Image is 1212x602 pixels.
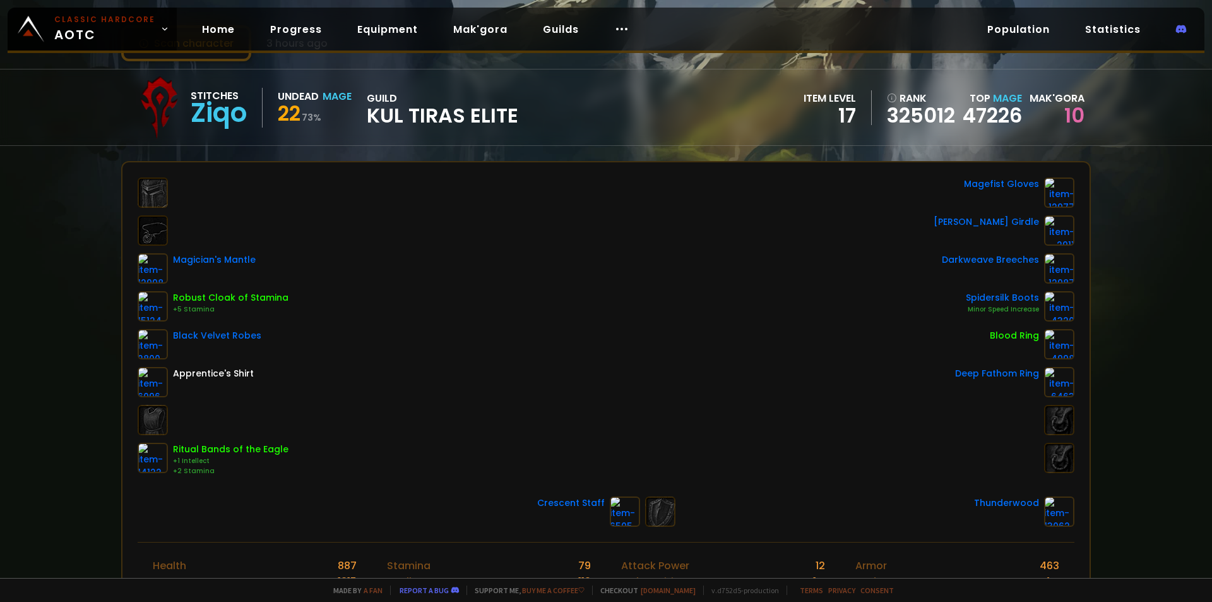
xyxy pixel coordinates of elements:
div: 17 [804,106,856,125]
span: Kul Tiras Elite [367,106,518,125]
img: item-2800 [138,329,168,359]
img: item-12998 [138,253,168,284]
div: Spidersilk Boots [966,291,1039,304]
a: Guilds [533,16,589,42]
img: item-6463 [1044,367,1074,397]
div: +2 Stamina [173,466,288,476]
div: Stitches [191,88,247,104]
span: 22 [278,99,300,128]
a: Buy me a coffee [522,586,585,595]
div: +5 Stamina [173,304,288,315]
div: guild [367,90,518,125]
div: rank [887,90,955,106]
a: Mak'gora [443,16,518,42]
a: Terms [800,586,823,595]
div: 463 [1040,558,1059,574]
div: 1815 [338,574,357,589]
div: Magefist Gloves [964,178,1039,191]
a: a fan [364,586,383,595]
div: +1 Intellect [173,456,288,466]
span: Checkout [592,586,696,595]
div: Apprentice's Shirt [173,367,254,380]
div: 112 [578,574,591,589]
div: Dodge [855,574,889,589]
a: Report a bug [400,586,449,595]
span: Support me, [466,586,585,595]
div: Crescent Staff [537,497,605,510]
span: v. d752d5 - production [703,586,779,595]
div: Robust Cloak of Stamina [173,291,288,304]
span: Mage [993,91,1022,105]
img: item-13062 [1044,497,1074,527]
img: item-12977 [1044,178,1074,208]
div: item level [804,90,856,106]
div: 1 % [813,574,825,589]
a: Progress [260,16,332,42]
span: AOTC [54,14,155,44]
div: Undead [278,88,319,104]
div: Health [153,558,186,574]
div: 887 [338,558,357,574]
div: 79 [578,558,591,574]
div: Intellect [387,574,429,589]
div: Mana [153,574,182,589]
div: Top [963,90,1022,106]
a: 47226 [963,101,1022,129]
a: Home [192,16,245,42]
small: 73 % [302,111,321,124]
div: Ritual Bands of the Eagle [173,443,288,456]
div: Thunderwood [974,497,1039,510]
div: Mak'gora [1030,90,1084,106]
a: Classic HardcoreAOTC [8,8,177,51]
img: item-6096 [138,367,168,397]
a: Population [977,16,1060,42]
img: item-4320 [1044,291,1074,322]
small: Classic Hardcore [54,14,155,25]
a: 325012 [887,106,955,125]
div: Magician's Mantle [173,253,256,267]
div: Melee critic [621,574,680,589]
img: item-2911 [1044,215,1074,246]
div: Minor Speed Increase [966,304,1039,315]
a: Privacy [828,586,855,595]
div: Deep Fathom Ring [955,367,1039,380]
a: Consent [860,586,894,595]
img: item-15124 [138,291,168,322]
div: [PERSON_NAME] Girdle [934,215,1039,229]
img: item-4998 [1044,329,1074,359]
div: 12 [816,558,825,574]
img: item-12987 [1044,253,1074,284]
div: Attack Power [621,558,689,574]
div: Mage [323,88,352,104]
div: Ziqo [191,104,247,123]
span: Made by [326,586,383,595]
div: Armor [855,558,887,574]
a: Equipment [347,16,428,42]
img: item-6505 [610,497,640,527]
div: 10 [1030,106,1084,125]
div: Blood Ring [990,329,1039,342]
div: 4 % [1043,574,1059,589]
div: Darkweave Breeches [942,253,1039,267]
a: Statistics [1075,16,1151,42]
div: Stamina [387,558,431,574]
img: item-14122 [138,443,168,473]
div: Black Velvet Robes [173,329,261,342]
a: [DOMAIN_NAME] [641,586,696,595]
